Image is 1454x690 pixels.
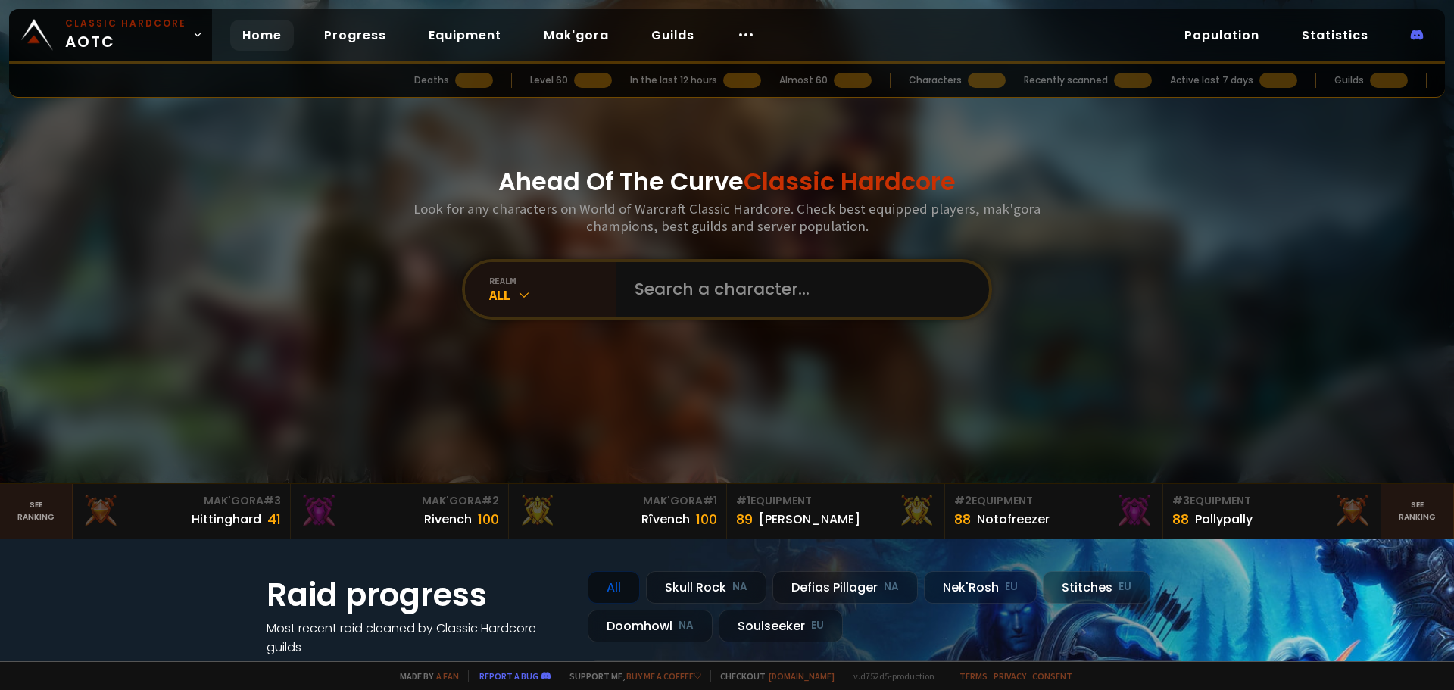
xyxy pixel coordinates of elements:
[626,262,971,317] input: Search a character...
[977,510,1050,529] div: Notafreezer
[811,618,824,633] small: EU
[909,73,962,87] div: Characters
[312,20,398,51] a: Progress
[626,670,701,682] a: Buy me a coffee
[65,17,186,53] span: AOTC
[1334,73,1364,87] div: Guilds
[518,493,717,509] div: Mak'Gora
[1172,493,1371,509] div: Equipment
[407,200,1047,235] h3: Look for any characters on World of Warcraft Classic Hardcore. Check best equipped players, mak'g...
[710,670,835,682] span: Checkout
[954,493,972,508] span: # 2
[1024,73,1108,87] div: Recently scanned
[696,509,717,529] div: 100
[498,164,956,200] h1: Ahead Of The Curve
[482,493,499,508] span: # 2
[588,610,713,642] div: Doomhowl
[924,571,1037,604] div: Nek'Rosh
[509,484,727,539] a: Mak'Gora#1Rîvench100
[769,670,835,682] a: [DOMAIN_NAME]
[1043,571,1150,604] div: Stitches
[779,73,828,87] div: Almost 60
[82,493,281,509] div: Mak'Gora
[1290,20,1381,51] a: Statistics
[9,9,212,61] a: Classic HardcoreAOTC
[736,493,750,508] span: # 1
[736,493,935,509] div: Equipment
[772,571,918,604] div: Defias Pillager
[759,510,860,529] div: [PERSON_NAME]
[1195,510,1253,529] div: Pallypally
[727,484,945,539] a: #1Equipment89[PERSON_NAME]
[291,484,509,539] a: Mak'Gora#2Rivench100
[489,275,616,286] div: realm
[639,20,707,51] a: Guilds
[478,509,499,529] div: 100
[65,17,186,30] small: Classic Hardcore
[530,73,568,87] div: Level 60
[414,73,449,87] div: Deaths
[417,20,513,51] a: Equipment
[267,657,365,675] a: See all progress
[703,493,717,508] span: # 1
[679,618,694,633] small: NA
[479,670,538,682] a: Report a bug
[300,493,499,509] div: Mak'Gora
[267,509,281,529] div: 41
[732,579,747,595] small: NA
[1170,73,1253,87] div: Active last 7 days
[424,510,472,529] div: Rivench
[954,509,971,529] div: 88
[1172,493,1190,508] span: # 3
[736,509,753,529] div: 89
[532,20,621,51] a: Mak'gora
[641,510,690,529] div: Rîvench
[1005,579,1018,595] small: EU
[1172,20,1271,51] a: Population
[560,670,701,682] span: Support me,
[391,670,459,682] span: Made by
[192,510,261,529] div: Hittinghard
[267,571,569,619] h1: Raid progress
[489,286,616,304] div: All
[884,579,899,595] small: NA
[267,619,569,657] h4: Most recent raid cleaned by Classic Hardcore guilds
[436,670,459,682] a: a fan
[945,484,1163,539] a: #2Equipment88Notafreezer
[719,610,843,642] div: Soulseeker
[1381,484,1454,539] a: Seeranking
[959,670,988,682] a: Terms
[1172,509,1189,529] div: 88
[954,493,1153,509] div: Equipment
[1119,579,1131,595] small: EU
[646,571,766,604] div: Skull Rock
[844,670,934,682] span: v. d752d5 - production
[994,670,1026,682] a: Privacy
[630,73,717,87] div: In the last 12 hours
[1032,670,1072,682] a: Consent
[744,164,956,198] span: Classic Hardcore
[73,484,291,539] a: Mak'Gora#3Hittinghard41
[230,20,294,51] a: Home
[1163,484,1381,539] a: #3Equipment88Pallypally
[588,571,640,604] div: All
[264,493,281,508] span: # 3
